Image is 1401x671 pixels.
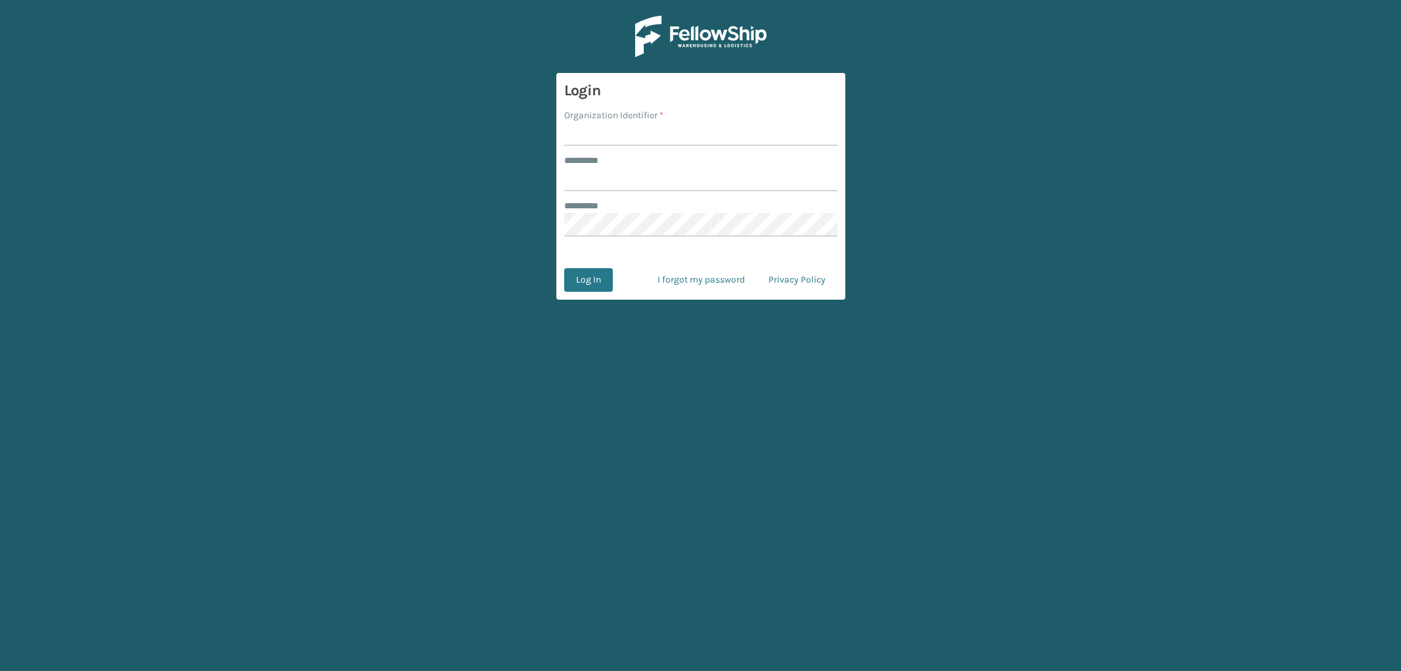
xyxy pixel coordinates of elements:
button: Log In [564,268,613,292]
label: Organization Identifier [564,108,663,122]
a: Privacy Policy [757,268,837,292]
img: Logo [635,16,767,57]
a: I forgot my password [646,268,757,292]
h3: Login [564,81,837,101]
